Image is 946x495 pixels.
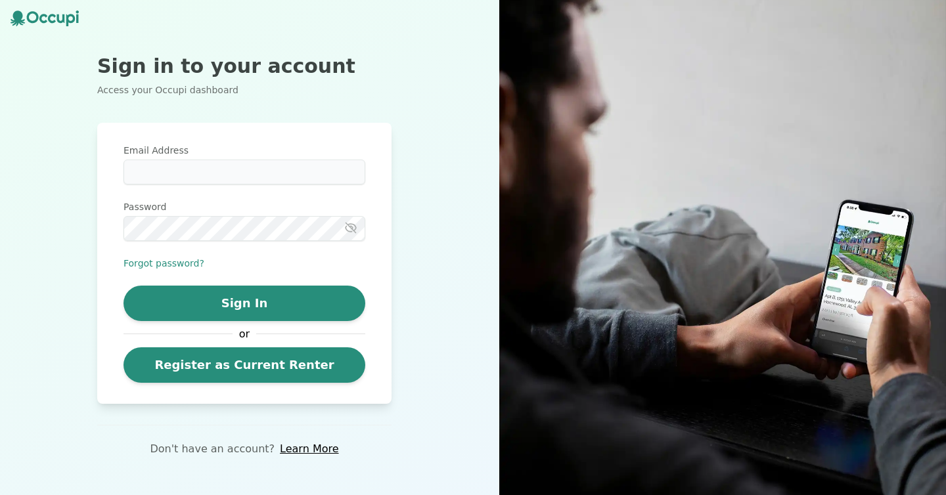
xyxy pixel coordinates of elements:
label: Password [124,200,365,213]
a: Register as Current Renter [124,347,365,383]
p: Access your Occupi dashboard [97,83,392,97]
a: Learn More [280,441,338,457]
button: Sign In [124,286,365,321]
label: Email Address [124,144,365,157]
p: Don't have an account? [150,441,275,457]
span: or [233,326,256,342]
button: Forgot password? [124,257,204,270]
h2: Sign in to your account [97,54,392,78]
